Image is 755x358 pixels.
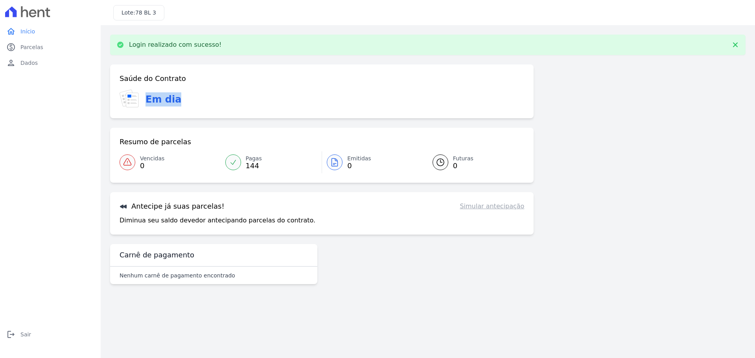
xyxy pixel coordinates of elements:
a: personDados [3,55,98,71]
span: Vencidas [140,154,164,163]
span: 0 [140,163,164,169]
a: Futuras 0 [423,151,525,173]
span: Sair [20,330,31,338]
span: Pagas [246,154,262,163]
a: Vencidas 0 [120,151,221,173]
a: Simular antecipação [460,202,524,211]
p: Nenhum carnê de pagamento encontrado [120,272,235,279]
span: Parcelas [20,43,43,51]
span: 144 [246,163,262,169]
i: paid [6,42,16,52]
a: paidParcelas [3,39,98,55]
h3: Carnê de pagamento [120,250,194,260]
h3: Resumo de parcelas [120,137,191,147]
span: 78 BL 3 [135,9,156,16]
span: 0 [453,163,473,169]
i: logout [6,330,16,339]
a: homeInício [3,24,98,39]
span: 0 [347,163,371,169]
h3: Em dia [145,92,181,106]
p: Login realizado com sucesso! [129,41,222,49]
a: Pagas 144 [221,151,322,173]
i: home [6,27,16,36]
h3: Antecipe já suas parcelas! [120,202,225,211]
i: person [6,58,16,68]
span: Início [20,28,35,35]
p: Diminua seu saldo devedor antecipando parcelas do contrato. [120,216,315,225]
span: Dados [20,59,38,67]
h3: Lote: [122,9,156,17]
span: Emitidas [347,154,371,163]
span: Futuras [453,154,473,163]
a: Emitidas 0 [322,151,423,173]
a: logoutSair [3,327,98,342]
h3: Saúde do Contrato [120,74,186,83]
